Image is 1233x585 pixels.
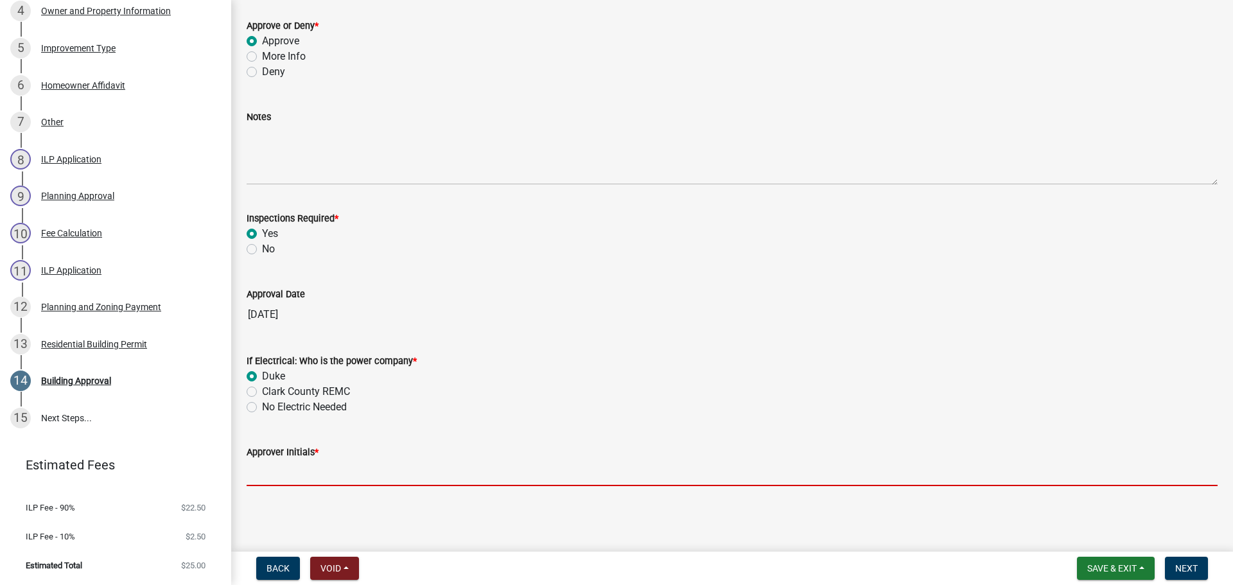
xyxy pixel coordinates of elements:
div: Residential Building Permit [41,340,147,349]
span: Void [320,563,341,573]
span: $2.50 [186,532,205,541]
span: Next [1175,563,1198,573]
div: 9 [10,186,31,206]
label: No Electric Needed [262,399,347,415]
button: Save & Exit [1077,557,1155,580]
div: Fee Calculation [41,229,102,238]
div: 7 [10,112,31,132]
label: Approve [262,33,299,49]
div: Homeowner Affidavit [41,81,125,90]
div: Improvement Type [41,44,116,53]
div: Building Approval [41,376,111,385]
a: Estimated Fees [10,452,211,478]
label: More Info [262,49,306,64]
label: If Electrical: Who is the power company [247,357,417,366]
label: Approver Initials [247,448,319,457]
span: Estimated Total [26,561,82,570]
span: Save & Exit [1087,563,1137,573]
div: 14 [10,371,31,391]
div: 11 [10,260,31,281]
label: Inspections Required [247,214,338,223]
div: 10 [10,223,31,243]
div: 6 [10,75,31,96]
label: Deny [262,64,285,80]
span: ILP Fee - 90% [26,503,75,512]
div: 15 [10,408,31,428]
div: ILP Application [41,266,101,275]
div: Planning Approval [41,191,114,200]
div: 8 [10,149,31,170]
div: Other [41,118,64,127]
span: $22.50 [181,503,205,512]
div: 5 [10,38,31,58]
div: Owner and Property Information [41,6,171,15]
label: Approval Date [247,290,305,299]
label: Notes [247,113,271,122]
button: Back [256,557,300,580]
div: 12 [10,297,31,317]
div: 4 [10,1,31,21]
label: Duke [262,369,285,384]
label: No [262,241,275,257]
span: $25.00 [181,561,205,570]
div: 13 [10,334,31,354]
button: Next [1165,557,1208,580]
span: Back [267,563,290,573]
span: ILP Fee - 10% [26,532,75,541]
div: Planning and Zoning Payment [41,302,161,311]
div: ILP Application [41,155,101,164]
button: Void [310,557,359,580]
label: Approve or Deny [247,22,319,31]
label: Clark County REMC [262,384,350,399]
label: Yes [262,226,278,241]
